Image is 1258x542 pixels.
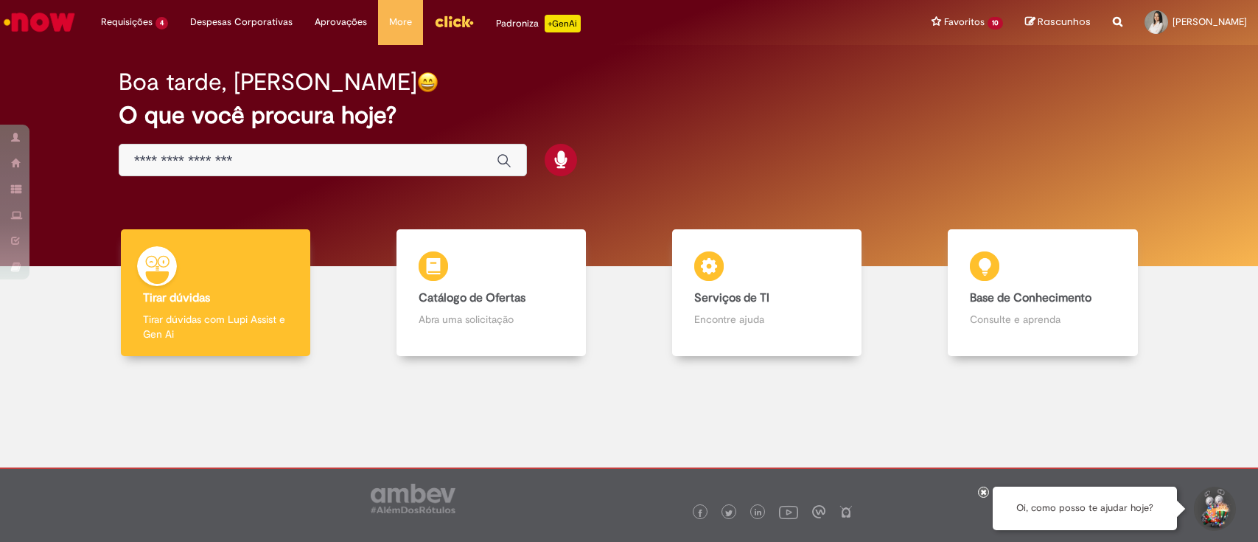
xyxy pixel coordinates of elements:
[371,484,455,513] img: logo_footer_ambev_rotulo_gray.png
[1192,487,1236,531] button: Iniciar Conversa de Suporte
[993,487,1177,530] div: Oi, como posso te ajudar hoje?
[1,7,77,37] img: ServiceNow
[190,15,293,29] span: Despesas Corporativas
[812,505,825,518] img: logo_footer_workplace.png
[1038,15,1091,29] span: Rascunhos
[353,229,629,357] a: Catálogo de Ofertas Abra uma solicitação
[944,15,985,29] span: Favoritos
[970,291,1091,305] b: Base de Conhecimento
[1173,15,1247,28] span: [PERSON_NAME]
[725,510,733,517] img: logo_footer_twitter.png
[119,103,1139,128] h2: O que você procura hoje?
[143,312,288,341] p: Tirar dúvidas com Lupi Assist e Gen Ai
[839,505,853,518] img: logo_footer_naosei.png
[496,15,581,32] div: Padroniza
[434,10,474,32] img: click_logo_yellow_360x200.png
[905,229,1181,357] a: Base de Conhecimento Consulte e aprenda
[545,15,581,32] p: +GenAi
[389,15,412,29] span: More
[1025,15,1091,29] a: Rascunhos
[315,15,367,29] span: Aprovações
[417,72,438,93] img: happy-face.png
[970,312,1115,327] p: Consulte e aprenda
[77,229,353,357] a: Tirar dúvidas Tirar dúvidas com Lupi Assist e Gen Ai
[101,15,153,29] span: Requisições
[119,69,417,95] h2: Boa tarde, [PERSON_NAME]
[696,510,704,517] img: logo_footer_facebook.png
[694,312,839,327] p: Encontre ajuda
[694,291,769,305] b: Serviços de TI
[629,229,905,357] a: Serviços de TI Encontre ajuda
[779,502,798,521] img: logo_footer_youtube.png
[988,17,1003,29] span: 10
[755,509,762,518] img: logo_footer_linkedin.png
[155,17,168,29] span: 4
[419,312,564,327] p: Abra uma solicitação
[419,291,525,305] b: Catálogo de Ofertas
[143,291,210,305] b: Tirar dúvidas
